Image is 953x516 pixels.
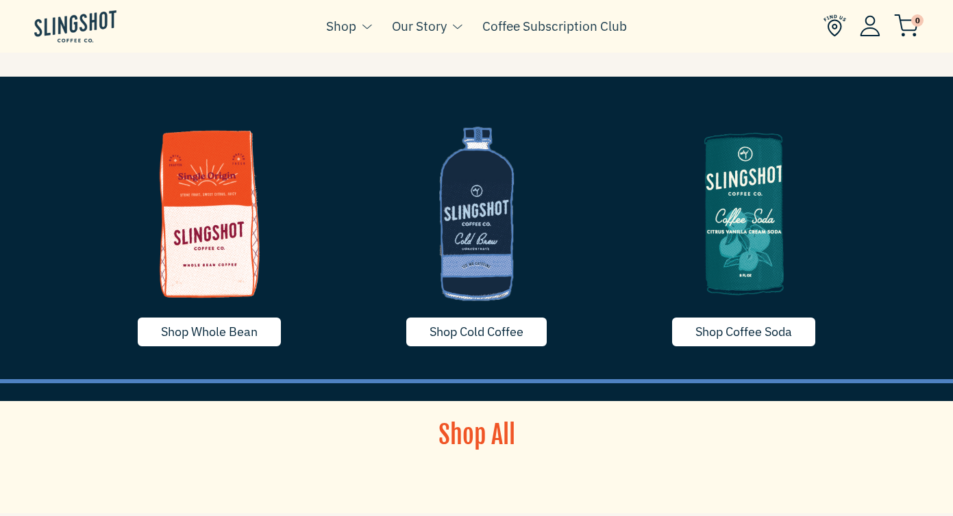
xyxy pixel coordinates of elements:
h1: Shop All [350,418,604,452]
a: Shop [326,16,356,36]
img: Account [860,15,880,36]
img: coldcoffee-1635629668715_1200x.png [354,111,600,316]
img: Find Us [824,14,846,37]
img: whole-bean-1635790255739_1200x.png [86,111,333,316]
span: Shop Whole Bean [161,324,258,339]
span: Shop Coffee Soda [695,324,792,339]
img: image-5-1635790255718_1200x.png [621,111,867,316]
a: Coffee Subscription Club [482,16,627,36]
img: cart [894,14,919,37]
a: 0 [894,18,919,34]
a: Our Story [392,16,447,36]
span: Shop Cold Coffee [430,324,523,339]
span: 0 [911,14,924,27]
